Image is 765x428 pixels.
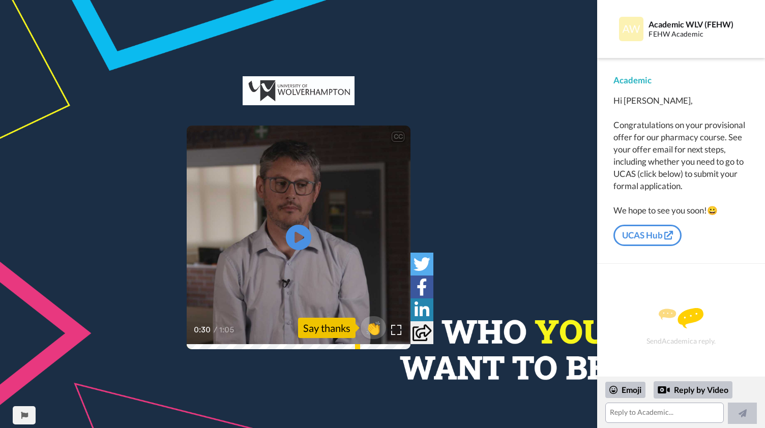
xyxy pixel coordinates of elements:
[391,325,401,335] img: Full screen
[194,324,212,336] span: 0:30
[392,132,404,142] div: CC
[613,225,682,246] a: UCAS Hub
[649,30,748,39] div: FEHW Academic
[219,324,237,336] span: 1:05
[361,320,386,336] span: 👏
[611,282,751,372] div: Send Academic a reply.
[613,95,749,217] div: Hi [PERSON_NAME], Congratulations on your provisional offer for our pharmacy course. See your off...
[658,384,670,396] div: Reply by Video
[605,382,645,398] div: Emoji
[243,76,355,105] img: c0db3496-36db-47dd-bc5f-9f3a1f8391a7
[214,324,217,336] span: /
[298,318,356,338] div: Say thanks
[613,74,749,86] div: Academic
[619,17,643,41] img: Profile Image
[649,19,748,29] div: Academic WLV (FEHW)
[654,381,732,399] div: Reply by Video
[659,308,703,328] img: message.svg
[361,316,386,339] button: 👏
